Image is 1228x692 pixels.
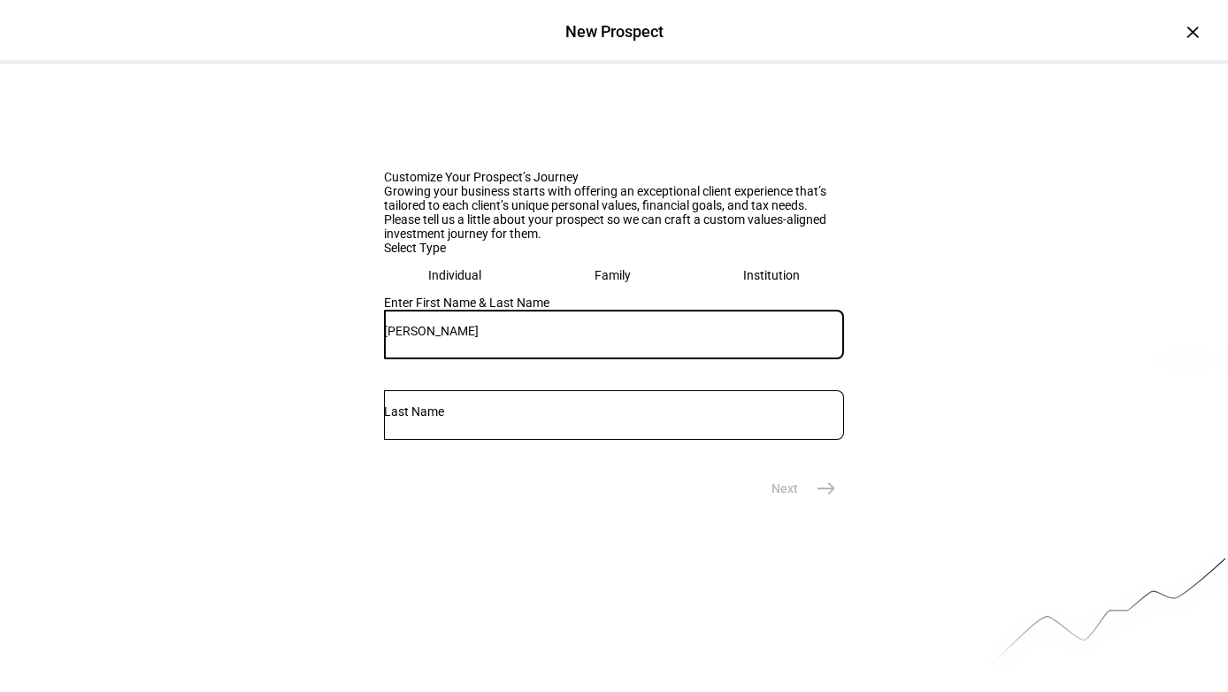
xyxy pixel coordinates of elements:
[384,324,844,338] input: First Name
[1178,18,1207,46] div: ×
[384,212,844,241] div: Please tell us a little about your prospect so we can craft a custom values-aligned investment jo...
[384,296,844,310] div: Enter First Name & Last Name
[384,170,844,184] div: Customize Your Prospect’s Journey
[428,268,481,282] div: Individual
[750,471,844,506] eth-stepper-button: Next
[384,404,844,419] input: Last Name
[384,184,844,212] div: Growing your business starts with offering an exceptional client experience that’s tailored to ea...
[595,268,631,282] div: Family
[743,268,800,282] div: Institution
[384,241,844,255] div: Select Type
